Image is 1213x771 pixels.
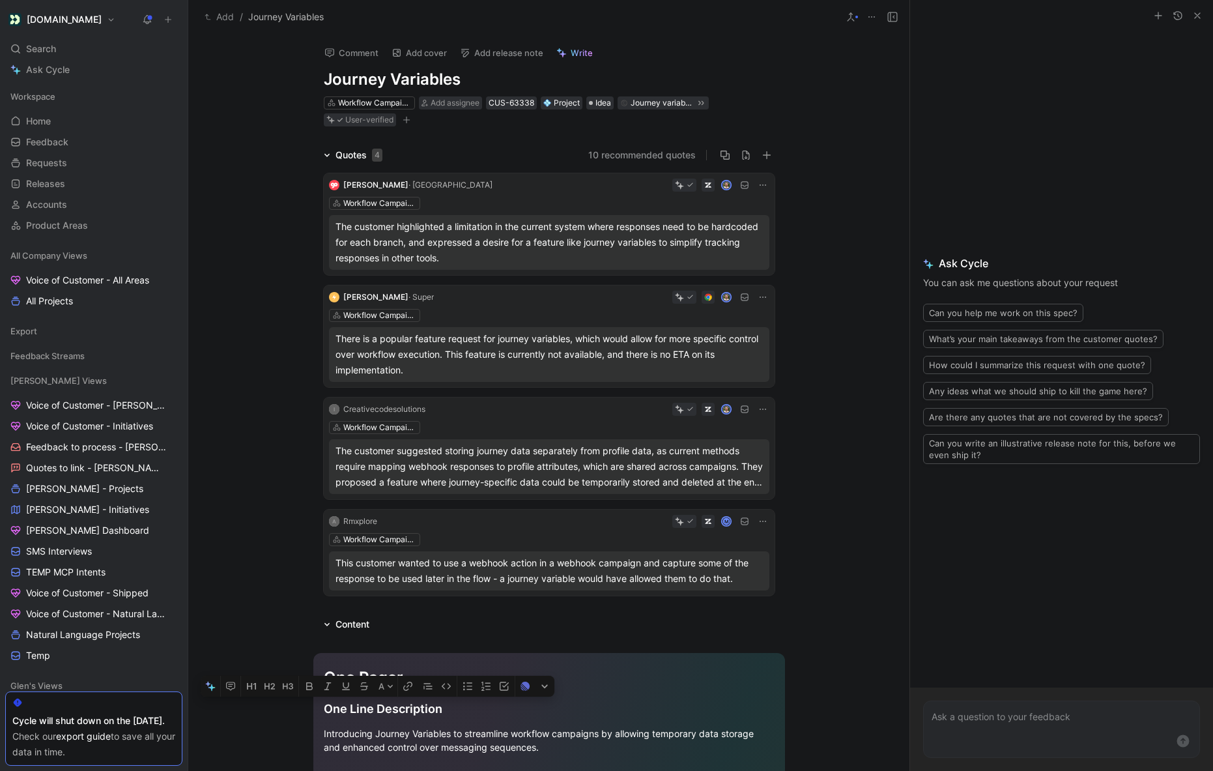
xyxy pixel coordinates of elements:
[26,219,88,232] span: Product Areas
[5,371,182,390] div: [PERSON_NAME] Views
[5,583,182,603] a: Voice of Customer - Shipped
[335,443,763,490] div: The customer suggested storing journey data separately from profile data, as current methods requ...
[5,246,182,311] div: All Company ViewsVoice of Customer - All AreasAll Projects
[12,729,175,760] div: Check our to save all your data in time.
[240,9,243,25] span: /
[12,713,175,729] div: Cycle will shut down on the [DATE].
[26,441,167,454] span: Feedback to process - [PERSON_NAME]
[5,458,182,478] a: Quotes to link - [PERSON_NAME]
[5,246,182,265] div: All Company Views
[324,700,775,718] div: One Line Description
[26,295,73,308] span: All Projects
[631,96,692,109] div: Journey variables
[431,98,479,108] span: Add assignee
[923,356,1151,374] button: How could I summarize this request with one quote?
[543,96,580,109] div: Project
[375,676,397,697] button: A
[343,197,416,210] div: Workflow Campaigns
[26,156,67,169] span: Requests
[319,147,388,163] div: Quotes4
[324,666,775,690] div: One Pager
[26,607,166,620] span: Voice of Customer - Natural Language
[586,96,614,109] div: Idea
[26,274,149,287] span: Voice of Customer - All Areas
[5,437,182,457] a: Feedback to process - [PERSON_NAME]
[5,216,182,235] a: Product Areas
[329,516,339,527] div: A
[620,99,628,107] img: ©️
[5,542,182,561] a: SMS Interviews
[386,44,453,62] button: Add cover
[10,249,87,262] span: All Company Views
[343,403,425,416] div: Creativecodesolutions
[5,321,182,345] div: Export
[343,515,377,528] div: Rmxplore
[26,198,67,211] span: Accounts
[722,181,730,189] img: avatar
[26,587,149,600] span: Voice of Customer - Shipped
[10,349,85,362] span: Feedback Streams
[923,255,1200,271] span: Ask Cycle
[5,60,182,80] a: Ask Cycle
[722,405,730,413] img: avatar
[10,325,37,338] span: Export
[335,617,369,632] div: Content
[26,566,106,579] span: TEMP MCP Intents
[343,421,416,434] div: Workflow Campaigns
[8,13,21,26] img: Customer.io
[343,180,408,190] span: [PERSON_NAME]
[10,374,107,387] span: [PERSON_NAME] Views
[56,731,111,742] a: export guide
[722,517,730,525] div: M
[26,461,164,474] span: Quotes to link - [PERSON_NAME]
[329,180,339,190] img: logo
[26,482,143,495] span: [PERSON_NAME] - Projects
[26,41,56,57] span: Search
[5,479,182,499] a: [PERSON_NAME] - Projects
[5,270,182,290] a: Voice of Customer - All Areas
[5,676,182,695] div: Glen's Views
[26,545,92,558] span: SMS Interviews
[5,346,182,370] div: Feedback Streams
[343,292,408,302] span: [PERSON_NAME]
[5,111,182,131] a: Home
[588,147,696,163] button: 10 recommended quotes
[26,136,68,149] span: Feedback
[248,9,324,25] span: Journey Variables
[5,646,182,665] a: Temp
[571,47,593,59] span: Write
[338,96,411,109] div: Workflow Campaigns
[5,676,182,699] div: Glen's Views
[324,727,775,754] div: Introducing Journey Variables to streamline workflow campaigns by allowing temporary data storage...
[923,304,1083,322] button: Can you help me work on this spec?
[335,331,763,378] div: There is a popular feature request for journey variables, which would allow for more specific con...
[10,90,55,103] span: Workspace
[324,69,775,90] h1: Journey Variables
[329,404,339,415] div: I
[923,382,1153,400] button: Any ideas what we should ship to kill the game here?
[26,628,140,641] span: Natural Language Projects
[489,96,534,109] div: CUS-63338
[5,153,182,173] a: Requests
[26,62,70,78] span: Ask Cycle
[5,174,182,194] a: Releases
[26,503,149,516] span: [PERSON_NAME] - Initiatives
[335,219,763,266] div: The customer highlighted a limitation in the current system where responses need to be hardcoded ...
[26,177,65,190] span: Releases
[26,524,149,537] span: [PERSON_NAME] Dashboard
[5,416,182,436] a: Voice of Customer - Initiatives
[335,147,382,163] div: Quotes
[329,292,339,302] img: logo
[5,291,182,311] a: All Projects
[26,399,166,412] span: Voice of Customer - [PERSON_NAME]
[5,321,182,341] div: Export
[923,408,1169,426] button: Are there any quotes that are not covered by the specs?
[5,500,182,519] a: [PERSON_NAME] - Initiatives
[923,330,1163,348] button: What’s your main takeaways from the customer quotes?
[319,617,375,632] div: Content
[550,44,599,62] button: Write
[27,14,102,25] h1: [DOMAIN_NAME]
[5,562,182,582] a: TEMP MCP Intents
[372,149,382,162] div: 4
[5,10,119,29] button: Customer.io[DOMAIN_NAME]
